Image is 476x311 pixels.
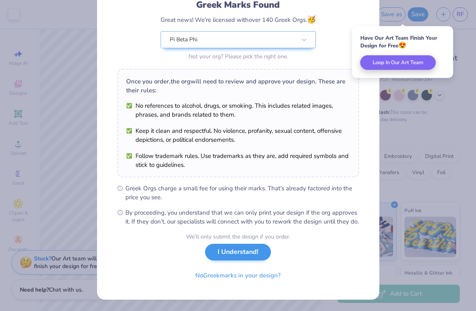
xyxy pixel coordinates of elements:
[360,34,445,49] div: Have Our Art Team Finish Your Design for Free
[126,101,350,119] li: No references to alcohol, drugs, or smoking. This includes related images, phrases, and brands re...
[398,41,406,50] span: 😍
[126,151,350,169] li: Follow trademark rules. Use trademarks as they are, add required symbols and stick to guidelines.
[125,184,359,202] span: Greek Orgs charge a small fee for using their marks. That’s already factored into the price you see.
[360,55,436,70] button: Loop In Our Art Team
[307,15,316,24] span: 🥳
[126,126,350,144] li: Keep it clean and respectful. No violence, profanity, sexual content, offensive depictions, or po...
[161,14,316,25] div: Great news! We’re licensed with over 140 Greek Orgs.
[126,77,350,95] div: Once you order, the org will need to review and approve your design. These are their rules:
[186,232,290,241] div: We’ll only submit the design if you order.
[188,267,288,284] button: NoGreekmarks in your design?
[205,244,271,260] button: I Understand!
[125,208,359,226] span: By proceeding, you understand that we can only print your design if the org approves it. If they ...
[161,52,316,61] div: Not your org? Please pick the right one.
